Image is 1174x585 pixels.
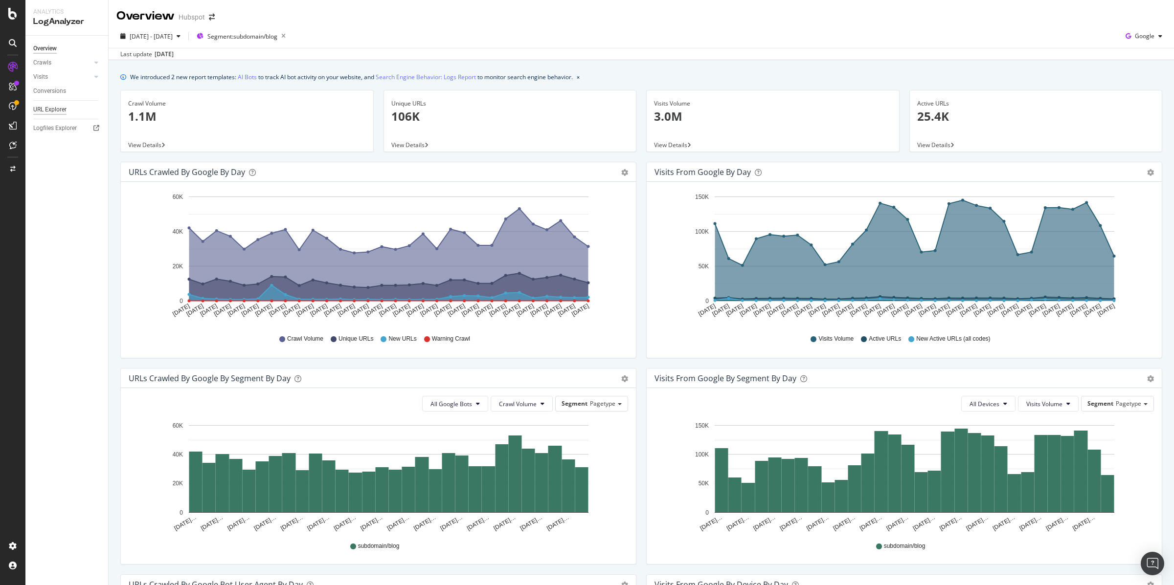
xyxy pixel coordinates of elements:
button: close banner [574,70,582,84]
text: 60K [173,194,183,200]
div: Active URLs [917,99,1155,108]
text: 100K [695,228,709,235]
svg: A chart. [655,190,1154,325]
span: Unique URLs [339,335,373,343]
span: Warning Crawl [432,335,470,343]
a: Conversions [33,86,101,96]
div: Open Intercom Messenger [1141,552,1164,575]
span: New URLs [388,335,416,343]
p: 3.0M [654,108,892,125]
text: [DATE] [986,303,1006,318]
text: [DATE] [392,303,411,318]
a: Visits [33,72,91,82]
text: [DATE] [1000,303,1019,318]
text: [DATE] [281,303,301,318]
div: Unique URLs [391,99,629,108]
text: [DATE] [835,303,855,318]
span: subdomain/blog [884,542,926,550]
text: [DATE] [1041,303,1061,318]
text: [DATE] [557,303,576,318]
button: Google [1122,28,1166,44]
text: 40K [173,228,183,235]
text: [DATE] [876,303,896,318]
button: Crawl Volume [491,396,553,412]
span: Google [1135,32,1154,40]
div: Conversions [33,86,66,96]
span: Crawl Volume [499,400,537,408]
text: 0 [705,298,709,304]
text: [DATE] [752,303,772,318]
span: Pagetype [590,399,615,408]
text: [DATE] [226,303,246,318]
span: All Google Bots [430,400,472,408]
span: View Details [917,141,950,149]
span: Segment [1087,399,1113,408]
div: URLs Crawled by Google By Segment By Day [129,373,291,383]
text: [DATE] [807,303,827,318]
div: Crawl Volume [128,99,366,108]
text: 0 [180,509,183,516]
text: [DATE] [199,303,219,318]
div: Analytics [33,8,100,16]
text: [DATE] [793,303,813,318]
text: [DATE] [406,303,425,318]
text: [DATE] [378,303,397,318]
text: 0 [180,298,183,304]
span: [DATE] - [DATE] [130,32,173,41]
text: [DATE] [931,303,951,318]
text: [DATE] [309,303,329,318]
text: 60K [173,422,183,429]
div: info banner [120,72,1162,82]
button: [DATE] - [DATE] [116,28,184,44]
text: [DATE] [739,303,758,318]
text: [DATE] [419,303,439,318]
div: Overview [116,8,175,24]
text: [DATE] [945,303,965,318]
text: [DATE] [821,303,841,318]
text: [DATE] [1055,303,1075,318]
text: [DATE] [862,303,882,318]
text: [DATE] [364,303,384,318]
text: 40K [173,451,183,458]
text: [DATE] [1069,303,1088,318]
div: A chart. [129,419,628,533]
span: View Details [654,141,687,149]
text: [DATE] [502,303,521,318]
text: [DATE] [295,303,315,318]
div: URLs Crawled by Google by day [129,167,245,177]
text: [DATE] [337,303,356,318]
a: Overview [33,43,101,54]
div: Crawls [33,58,51,68]
text: [DATE] [697,303,717,318]
p: 1.1M [128,108,366,125]
text: [DATE] [959,303,978,318]
div: Hubspot [179,12,205,22]
span: New Active URLs (all codes) [916,335,990,343]
div: gear [621,375,628,382]
div: Visits [33,72,48,82]
div: A chart. [129,190,628,325]
text: [DATE] [849,303,868,318]
div: LogAnalyzer [33,16,100,27]
div: Visits from Google by day [655,167,751,177]
button: All Devices [961,396,1016,412]
text: [DATE] [240,303,260,318]
text: 150K [695,422,709,429]
text: [DATE] [447,303,466,318]
text: [DATE] [780,303,799,318]
text: [DATE] [903,303,923,318]
text: [DATE] [766,303,786,318]
div: [DATE] [155,50,174,59]
text: [DATE] [1083,303,1102,318]
a: AI Bots [238,72,257,82]
text: [DATE] [725,303,745,318]
text: [DATE] [171,303,191,318]
span: View Details [128,141,161,149]
div: Visits Volume [654,99,892,108]
div: gear [1147,169,1154,176]
text: [DATE] [972,303,992,318]
text: [DATE] [711,303,731,318]
text: [DATE] [1096,303,1116,318]
span: Pagetype [1116,399,1141,408]
text: 20K [173,480,183,487]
